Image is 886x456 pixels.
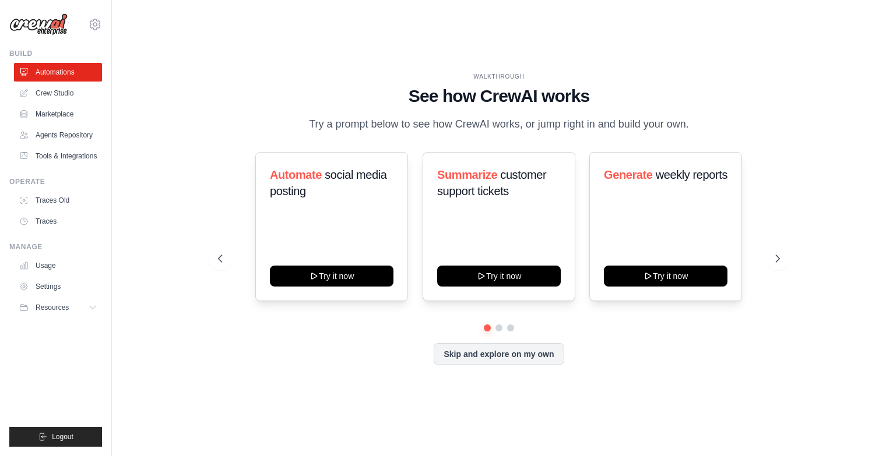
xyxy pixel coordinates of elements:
[14,277,102,296] a: Settings
[437,168,497,181] span: Summarize
[434,343,564,365] button: Skip and explore on my own
[14,84,102,102] a: Crew Studio
[9,49,102,58] div: Build
[14,256,102,275] a: Usage
[437,168,546,197] span: customer support tickets
[36,303,69,312] span: Resources
[14,105,102,123] a: Marketplace
[604,168,653,181] span: Generate
[14,191,102,210] a: Traces Old
[14,63,102,82] a: Automations
[14,147,102,165] a: Tools & Integrations
[437,266,561,287] button: Try it now
[14,212,102,231] a: Traces
[9,427,102,447] button: Logout
[218,72,779,81] div: WALKTHROUGH
[270,168,322,181] span: Automate
[52,432,73,441] span: Logout
[656,168,727,181] span: weekly reports
[218,86,779,107] h1: See how CrewAI works
[270,266,393,287] button: Try it now
[604,266,727,287] button: Try it now
[9,177,102,186] div: Operate
[14,298,102,317] button: Resources
[9,13,68,36] img: Logo
[14,126,102,144] a: Agents Repository
[303,116,695,133] p: Try a prompt below to see how CrewAI works, or jump right in and build your own.
[9,242,102,252] div: Manage
[270,168,387,197] span: social media posting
